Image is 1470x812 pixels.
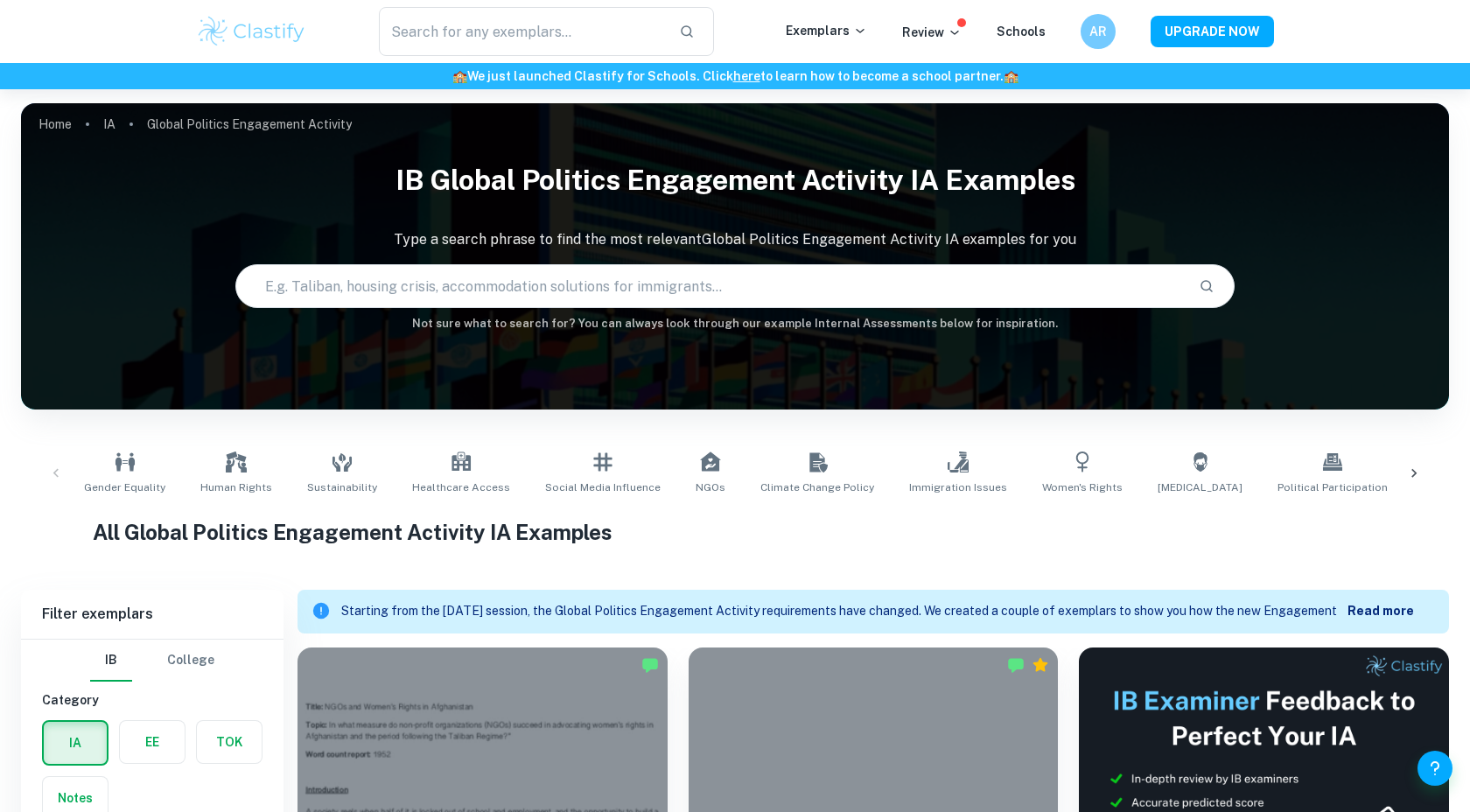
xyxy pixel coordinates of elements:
[1088,22,1109,41] h6: AR
[1192,271,1221,301] button: Search
[733,69,760,83] a: here
[760,479,874,495] span: Climate Change Policy
[197,721,262,763] button: TOK
[379,7,665,56] input: Search for any exemplars...
[1032,656,1049,674] div: Premium
[42,690,262,710] h6: Category
[997,24,1046,38] a: Schools
[1158,479,1242,495] span: [MEDICAL_DATA]
[167,640,214,682] button: College
[1081,14,1116,49] button: AR
[1347,604,1414,618] b: Read more
[21,590,283,639] h6: Filter exemplars
[200,479,272,495] span: Human Rights
[38,112,72,136] a: Home
[786,21,867,40] p: Exemplars
[21,152,1449,208] h1: IB Global Politics Engagement Activity IA examples
[1151,16,1274,47] button: UPGRADE NOW
[1042,479,1123,495] span: Women's Rights
[452,69,467,83] span: 🏫
[1007,656,1025,674] img: Marked
[90,640,214,682] div: Filter type choice
[103,112,115,136] a: IA
[44,722,107,764] button: IA
[3,66,1466,86] h6: We just launched Clastify for Schools. Click to learn how to become a school partner.
[1004,69,1018,83] span: 🏫
[90,640,132,682] button: IB
[196,14,307,49] img: Clastify logo
[307,479,377,495] span: Sustainability
[1277,479,1388,495] span: Political Participation
[412,479,510,495] span: Healthcare Access
[902,23,962,42] p: Review
[93,516,1378,548] h1: All Global Politics Engagement Activity IA Examples
[545,479,661,495] span: Social Media Influence
[909,479,1007,495] span: Immigration Issues
[696,479,725,495] span: NGOs
[1417,751,1452,786] button: Help and Feedback
[147,115,352,134] p: Global Politics Engagement Activity
[236,262,1185,311] input: E.g. Taliban, housing crisis, accommodation solutions for immigrants...
[641,656,659,674] img: Marked
[120,721,185,763] button: EE
[84,479,165,495] span: Gender Equality
[341,602,1347,621] p: Starting from the [DATE] session, the Global Politics Engagement Activity requirements have chang...
[21,315,1449,332] h6: Not sure what to search for? You can always look through our example Internal Assessments below f...
[21,229,1449,250] p: Type a search phrase to find the most relevant Global Politics Engagement Activity IA examples fo...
